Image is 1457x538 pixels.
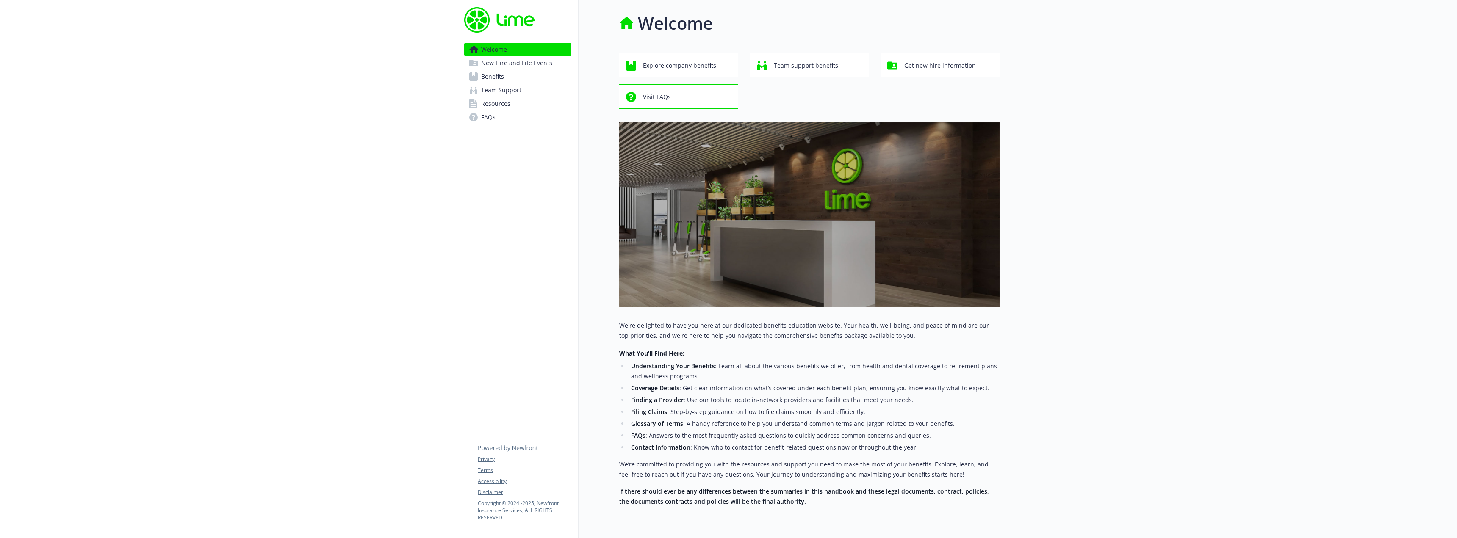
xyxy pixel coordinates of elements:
span: Resources [481,97,510,110]
strong: If there should ever be any differences between the summaries in this handbook and these legal do... [619,487,989,505]
a: Team Support [464,83,571,97]
a: Accessibility [478,477,571,485]
strong: Understanding Your Benefits [631,362,715,370]
strong: Coverage Details [631,384,679,392]
button: Explore company benefits [619,53,738,77]
li: : Step-by-step guidance on how to file claims smoothly and efficiently. [629,407,1000,417]
a: FAQs [464,110,571,124]
span: Team support benefits [774,58,838,74]
span: FAQs [481,110,496,124]
a: Welcome [464,43,571,56]
li: : Know who to contact for benefit-related questions now or throughout the year. [629,442,1000,452]
a: Benefits [464,70,571,83]
strong: Contact Information [631,443,690,451]
span: New Hire and Life Events [481,56,552,70]
h1: Welcome [638,11,713,36]
span: Benefits [481,70,504,83]
a: Resources [464,97,571,110]
span: Welcome [481,43,507,56]
a: Disclaimer [478,488,571,496]
li: : Get clear information on what’s covered under each benefit plan, ensuring you know exactly what... [629,383,1000,393]
button: Team support benefits [750,53,869,77]
li: : A handy reference to help you understand common terms and jargon related to your benefits. [629,419,1000,429]
p: We’re committed to providing you with the resources and support you need to make the most of your... [619,459,1000,480]
a: New Hire and Life Events [464,56,571,70]
strong: FAQs [631,431,645,439]
span: Get new hire information [904,58,976,74]
li: : Learn all about the various benefits we offer, from health and dental coverage to retirement pl... [629,361,1000,381]
span: Explore company benefits [643,58,716,74]
li: : Answers to the most frequently asked questions to quickly address common concerns and queries. [629,430,1000,441]
strong: What You’ll Find Here: [619,349,684,357]
button: Visit FAQs [619,84,738,109]
a: Privacy [478,455,571,463]
img: overview page banner [619,122,1000,307]
strong: Filing Claims [631,408,667,416]
a: Terms [478,466,571,474]
p: We're delighted to have you here at our dedicated benefits education website. Your health, well-b... [619,320,1000,341]
p: Copyright © 2024 - 2025 , Newfront Insurance Services, ALL RIGHTS RESERVED [478,499,571,521]
li: : Use our tools to locate in-network providers and facilities that meet your needs. [629,395,1000,405]
button: Get new hire information [881,53,1000,77]
span: Team Support [481,83,521,97]
strong: Finding a Provider [631,396,684,404]
span: Visit FAQs [643,89,671,105]
strong: Glossary of Terms [631,419,683,428]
